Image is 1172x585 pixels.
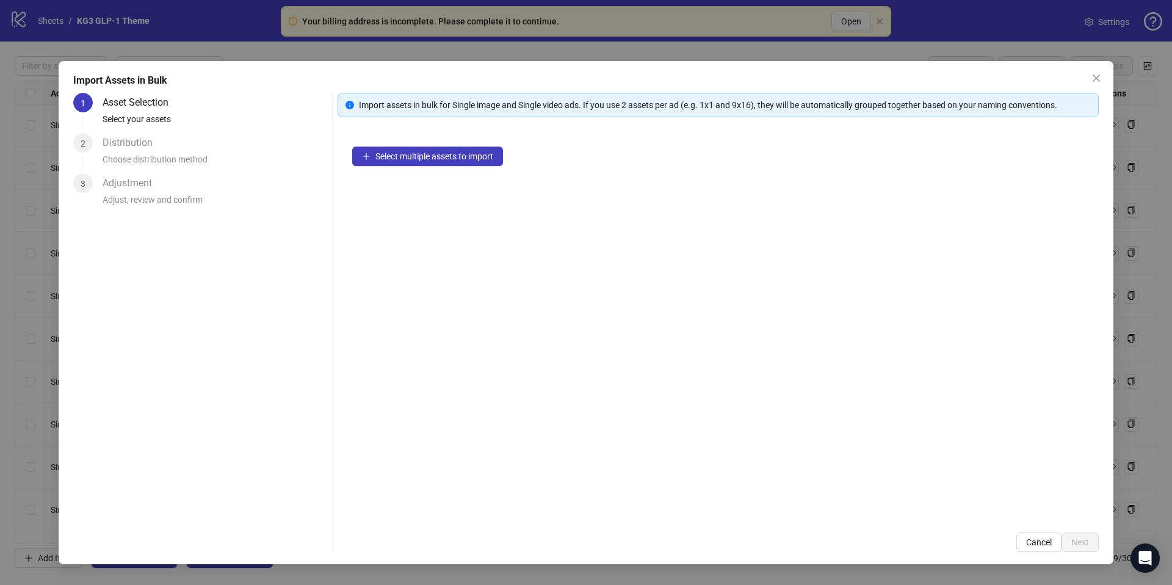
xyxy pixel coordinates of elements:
div: Choose distribution method [103,153,327,173]
button: Close [1087,68,1106,88]
div: Open Intercom Messenger [1130,543,1160,573]
div: Distribution [103,133,162,153]
button: Next [1062,532,1099,552]
span: close [1091,73,1101,83]
span: info-circle [345,101,354,109]
span: plus [362,152,371,161]
span: 3 [81,179,85,189]
button: Select multiple assets to import [352,147,503,166]
div: Adjustment [103,173,162,193]
div: Select your assets [103,112,327,133]
div: Asset Selection [103,93,178,112]
span: 2 [81,139,85,148]
button: Cancel [1016,532,1062,552]
div: Import assets in bulk for Single image and Single video ads. If you use 2 assets per ad (e.g. 1x1... [359,98,1091,112]
span: Select multiple assets to import [375,151,493,161]
div: Adjust, review and confirm [103,193,327,214]
div: Import Assets in Bulk [73,73,1099,88]
span: 1 [81,98,85,108]
span: Cancel [1026,537,1052,547]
